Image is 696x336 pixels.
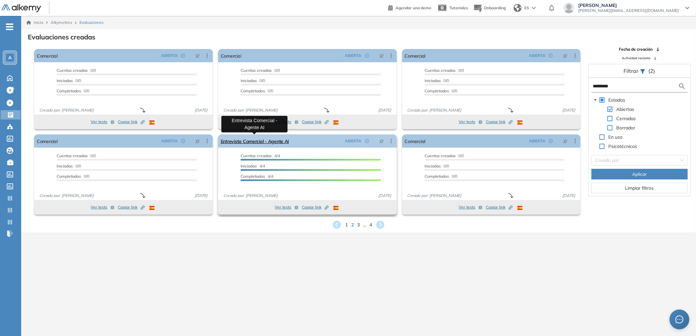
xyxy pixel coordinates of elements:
span: pushpin [195,53,200,58]
button: Copiar link [118,118,145,126]
span: Cerradas [615,115,637,122]
span: check-circle [365,139,369,143]
span: Onboarding [484,5,506,10]
span: 0/0 [241,68,280,73]
span: Cuentas creadas [425,153,456,158]
span: check-circle [549,139,553,143]
span: [PERSON_NAME][EMAIL_ADDRESS][DOMAIN_NAME] [578,8,679,13]
span: Abiertas [615,105,636,113]
h3: Evaluaciones creadas [28,33,95,41]
span: Cuentas creadas [57,68,88,73]
span: Borrador [617,125,635,131]
span: Limpiar filtros [625,184,654,192]
div: Entrevista Comercial - Agente AI [221,116,288,132]
span: Tutoriales [449,5,468,10]
span: pushpin [563,138,568,144]
span: ABIERTA [529,53,545,59]
span: [DATE] [560,107,578,113]
span: Iniciadas [57,164,73,168]
span: Actividad reciente [622,56,650,61]
button: Aplicar [591,169,688,179]
span: Copiar link [118,204,145,210]
span: Creado por: [PERSON_NAME] [405,193,464,199]
span: [DATE] [376,107,394,113]
span: [PERSON_NAME] [578,3,679,8]
img: arrow [532,7,536,9]
span: 4 [369,221,372,228]
span: ES [524,5,529,11]
button: Copiar link [118,203,145,211]
span: Cuentas creadas [425,68,456,73]
span: Iniciadas [241,164,257,168]
button: pushpin [190,136,205,146]
span: Iniciadas [425,164,441,168]
span: Creado por: [PERSON_NAME] [37,107,96,113]
span: 0/0 [57,174,89,179]
img: Logo [1,4,41,13]
span: Cerradas [617,116,636,121]
button: Copiar link [302,203,329,211]
span: Psicotécnicos [607,142,639,150]
span: 0/0 [57,68,96,73]
span: 0/0 [425,174,457,179]
span: Completados [425,88,449,93]
span: 0/0 [425,68,464,73]
span: 0/0 [425,88,457,93]
span: Creado por: [PERSON_NAME] [405,107,464,113]
span: ... [363,221,366,228]
a: Comercial [37,134,58,148]
button: pushpin [190,50,205,61]
button: pushpin [558,136,573,146]
a: Comercial [221,49,242,62]
a: Entrevista Comercial - Agente AI [221,134,289,148]
span: caret-down [594,98,597,102]
button: Ver tests [459,118,483,126]
span: A [8,55,12,60]
i: - [6,26,13,27]
span: [DATE] [560,193,578,199]
span: Iniciadas [57,78,73,83]
span: 0/0 [425,153,464,158]
span: 0/0 [57,164,81,168]
span: check-circle [549,54,553,58]
span: ABIERTA [529,138,545,144]
button: Copiar link [486,118,513,126]
span: Iniciadas [425,78,441,83]
button: Limpiar filtros [591,183,688,193]
span: pushpin [195,138,200,144]
span: 0/0 [241,88,273,93]
span: Creado por: [PERSON_NAME] [221,107,280,113]
span: 0/0 [57,78,81,83]
span: En uso [607,133,624,141]
button: Copiar link [486,203,513,211]
span: 4/4 [241,174,273,179]
button: Copiar link [302,118,329,126]
span: Filtrar [624,68,640,74]
span: Psicotécnicos [609,143,637,149]
span: [DATE] [192,107,210,113]
span: 2 [351,221,354,228]
span: pushpin [379,53,384,58]
span: Borrador [615,124,637,132]
span: Estados [607,96,627,104]
button: Ver tests [91,203,115,211]
span: Copiar link [302,204,329,210]
button: Ver tests [459,203,483,211]
span: 0/0 [241,78,265,83]
span: pushpin [379,138,384,144]
img: search icon [678,82,686,90]
span: Cuentas creadas [241,68,272,73]
span: Copiar link [302,119,329,125]
img: world [514,4,522,12]
span: message [675,315,683,323]
span: ABIERTA [161,138,178,144]
span: (2) [649,67,655,75]
span: Aplicar [632,170,647,178]
span: Completados [425,174,449,179]
span: [DATE] [192,193,210,199]
span: Completados [241,88,265,93]
span: pushpin [563,53,568,58]
span: Copiar link [118,119,145,125]
span: Estados [609,97,626,103]
span: Completados [57,174,81,179]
